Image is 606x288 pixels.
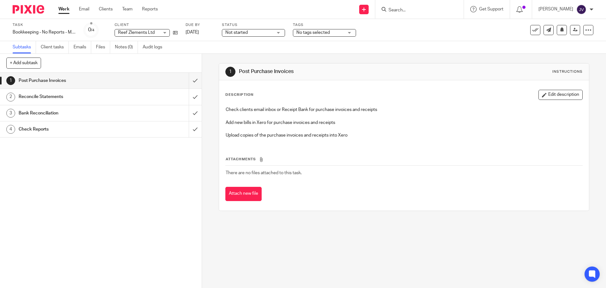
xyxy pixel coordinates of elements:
button: + Add subtask [6,58,41,68]
span: Get Support [479,7,503,11]
a: Team [122,6,133,12]
div: 3 [6,109,15,118]
a: Subtasks [13,41,36,53]
p: [PERSON_NAME] [538,6,573,12]
h1: Reconcile Statements [19,92,128,101]
small: /4 [91,28,94,32]
label: Due by [186,22,214,28]
div: Instructions [552,69,583,74]
p: Add new bills in Xero for purchase invoices and receipts [226,119,582,126]
h1: Post Purchase Invoices [239,68,418,75]
div: 4 [6,125,15,134]
a: Work [58,6,69,12]
a: Client tasks [41,41,69,53]
a: Files [96,41,110,53]
span: Attachments [226,157,256,161]
p: Check clients email inbox or Receipt Bank for purchase invoices and receipts [226,107,582,113]
label: Client [115,22,178,28]
h1: Check Reports [19,125,128,134]
label: Tags [293,22,356,28]
img: Pixie [13,5,44,14]
span: [DATE] [186,30,199,34]
div: 1 [6,76,15,85]
span: Not started [225,30,248,35]
button: Edit description [538,90,583,100]
p: Upload copies of the purchase invoices and receipts into Xero [226,132,582,138]
a: Notes (0) [115,41,138,53]
button: Attach new file [225,187,262,201]
a: Email [79,6,89,12]
span: There are no files attached to this task. [226,171,302,175]
label: Status [222,22,285,28]
p: Description [225,92,253,97]
input: Search [388,8,445,13]
span: No tags selected [296,30,330,35]
h1: Post Purchase Invoices [19,76,128,85]
a: Reports [142,6,158,12]
img: svg%3E [576,4,586,15]
label: Task [13,22,76,28]
div: Bookkeeping - No Reports - Monthly [13,29,76,35]
div: 0 [88,26,94,34]
a: Clients [99,6,113,12]
div: 1 [225,67,235,77]
div: 2 [6,93,15,101]
h1: Bank Reconciliation [19,108,128,118]
a: Audit logs [143,41,167,53]
a: Emails [74,41,91,53]
span: Reef Zlements Ltd [118,30,155,35]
